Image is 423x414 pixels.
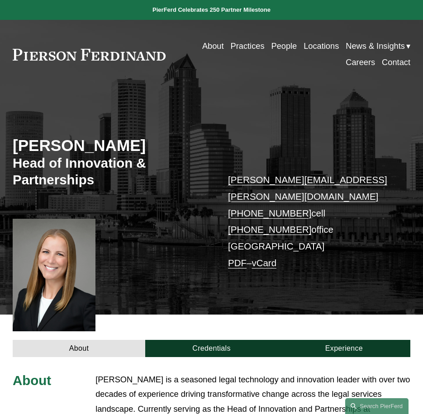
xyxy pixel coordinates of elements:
a: Contact [382,55,410,71]
a: [PHONE_NUMBER] [228,224,311,235]
h3: Head of Innovation & Partnerships [13,155,211,188]
span: About [13,373,51,388]
h2: [PERSON_NAME] [13,136,211,155]
a: [PHONE_NUMBER] [228,208,311,218]
a: PDF [228,258,247,268]
a: Practices [231,38,265,54]
a: Careers [346,55,375,71]
a: Experience [278,340,410,357]
a: About [202,38,224,54]
p: cell office [GEOGRAPHIC_DATA] – [228,172,394,272]
a: About [13,340,145,357]
a: Locations [304,38,339,54]
a: People [271,38,297,54]
a: vCard [252,258,276,268]
a: [PERSON_NAME][EMAIL_ADDRESS][PERSON_NAME][DOMAIN_NAME] [228,174,387,202]
a: folder dropdown [346,38,410,54]
a: Credentials [145,340,278,357]
a: Search this site [345,398,409,414]
span: News & Insights [346,39,405,54]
